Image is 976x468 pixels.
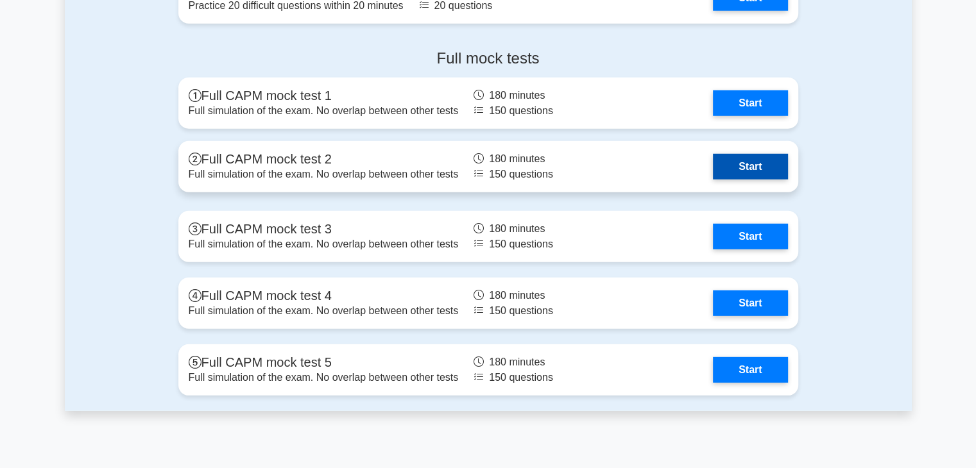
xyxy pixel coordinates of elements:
[713,90,787,116] a: Start
[713,154,787,180] a: Start
[178,49,798,68] h4: Full mock tests
[713,290,787,316] a: Start
[713,224,787,249] a: Start
[713,357,787,383] a: Start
